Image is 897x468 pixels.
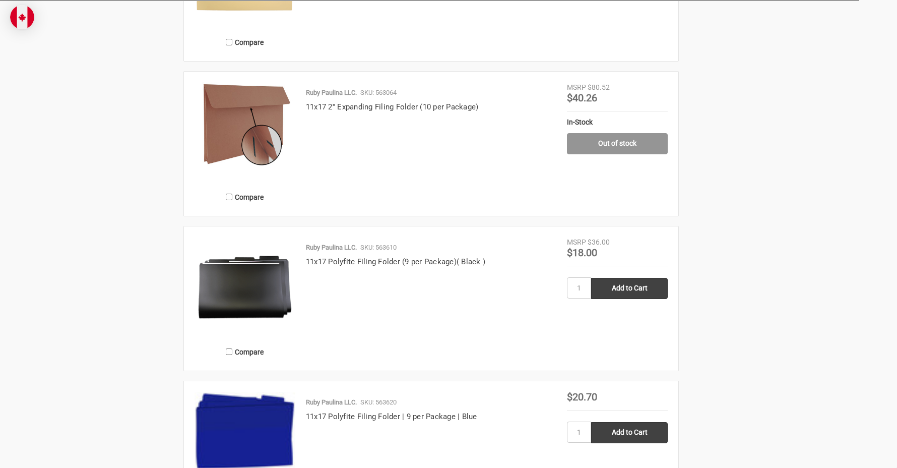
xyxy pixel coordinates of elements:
[591,278,668,299] input: Add to Cart
[10,5,34,29] img: duty and tax information for Canada
[360,243,397,253] p: SKU: 563610
[588,238,610,246] span: $36.00
[306,243,357,253] p: Ruby Paulina LLC.
[306,257,485,266] a: 11x17 Polyfite Filing Folder (9 per Package)( Black )
[306,88,357,98] p: Ruby Paulina LLC.
[567,247,597,259] span: $18.00
[226,348,232,355] input: Compare
[195,343,295,360] label: Compare
[360,88,397,98] p: SKU: 563064
[567,237,586,248] div: MSRP
[567,133,668,154] a: Out of stock
[360,397,397,407] p: SKU: 563620
[195,82,295,167] img: 11x17 2'' Expanding Filing Folder (10 per Package)
[226,194,232,200] input: Compare
[567,117,668,128] div: In-Stock
[195,189,295,205] label: Compare
[306,102,479,111] a: 11x17 2'' Expanding Filing Folder (10 per Package)
[306,397,357,407] p: Ruby Paulina LLC.
[195,237,295,338] img: 11x17 Polyfite Filing Folder (9 per Package)( Black )
[567,92,597,104] span: $40.26
[567,391,597,403] span: $20.70
[588,83,610,91] span: $80.52
[591,422,668,443] input: Add to Cart
[567,82,586,93] div: MSRP
[195,34,295,50] label: Compare
[306,412,477,421] a: 11x17 Polyfite Filing Folder | 9 per Package | Blue
[226,39,232,45] input: Compare
[195,82,295,183] a: 11x17 2'' Expanding Filing Folder (10 per Package)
